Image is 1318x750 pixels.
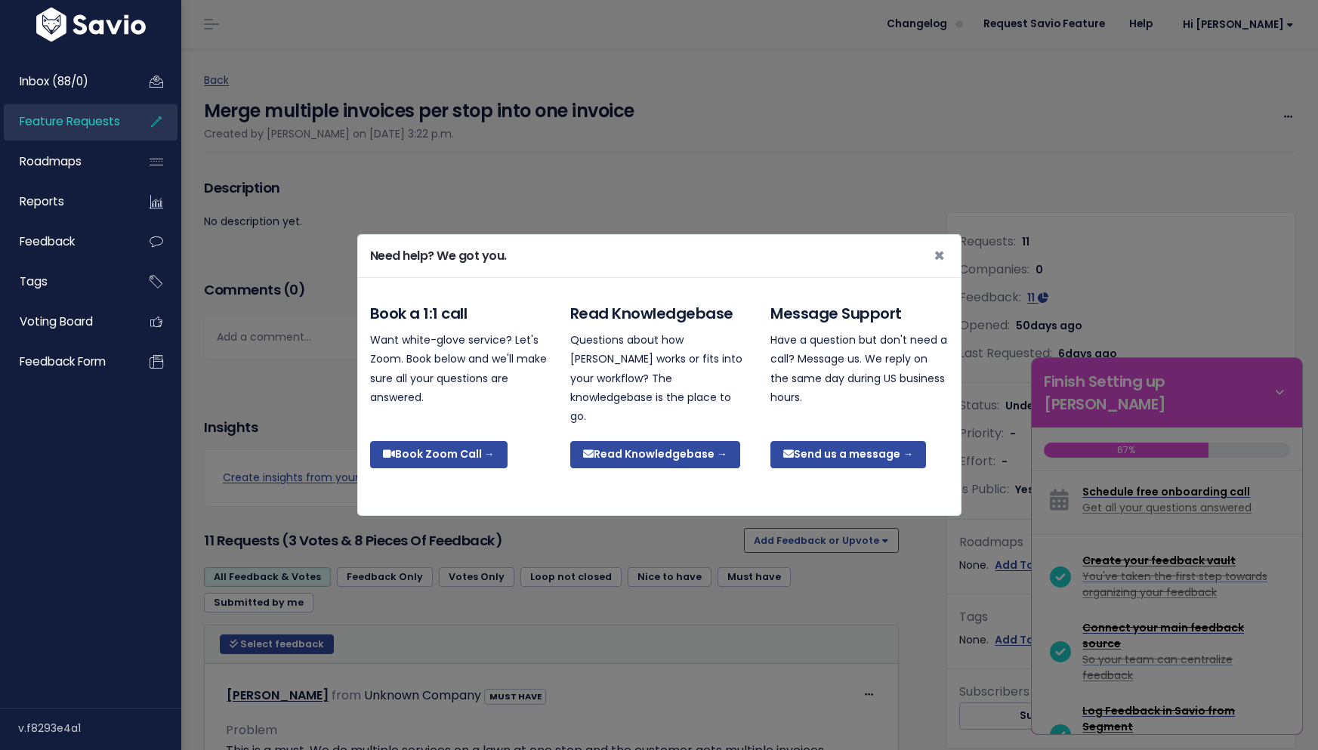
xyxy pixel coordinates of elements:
[770,302,948,325] h5: Message Support
[20,113,120,129] span: Feature Requests
[4,144,125,179] a: Roadmaps
[4,304,125,339] a: Voting Board
[4,104,125,139] a: Feature Requests
[4,344,125,379] a: Feedback form
[934,243,945,268] span: ×
[570,441,740,468] a: Read Knowledgebase →
[20,233,75,249] span: Feedback
[370,247,507,265] h5: Need help? We got you.
[987,699,1023,735] iframe: Intercom live chat
[4,224,125,259] a: Feedback
[770,441,926,468] a: Send us a message →
[20,193,64,209] span: Reports
[20,153,82,169] span: Roadmaps
[32,8,150,42] img: logo-white.9d6f32f41409.svg
[20,313,93,329] span: Voting Board
[570,302,748,325] h5: Read Knowledgebase
[4,184,125,219] a: Reports
[4,264,125,299] a: Tags
[370,441,508,468] a: Book Zoom Call →
[4,64,125,99] a: Inbox (88/0)
[20,273,48,289] span: Tags
[20,73,88,89] span: Inbox (88/0)
[370,331,548,407] p: Want white-glove service? Let's Zoom. Book below and we'll make sure all your questions are answe...
[770,331,948,407] p: Have a question but don't need a call? Message us. We reply on the same day during US business ho...
[20,353,106,369] span: Feedback form
[921,235,957,277] button: Close
[570,331,748,426] p: Questions about how [PERSON_NAME] works or fits into your workflow? The knowledgebase is the plac...
[370,302,548,325] h5: Book a 1:1 call
[18,708,181,748] div: v.f8293e4a1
